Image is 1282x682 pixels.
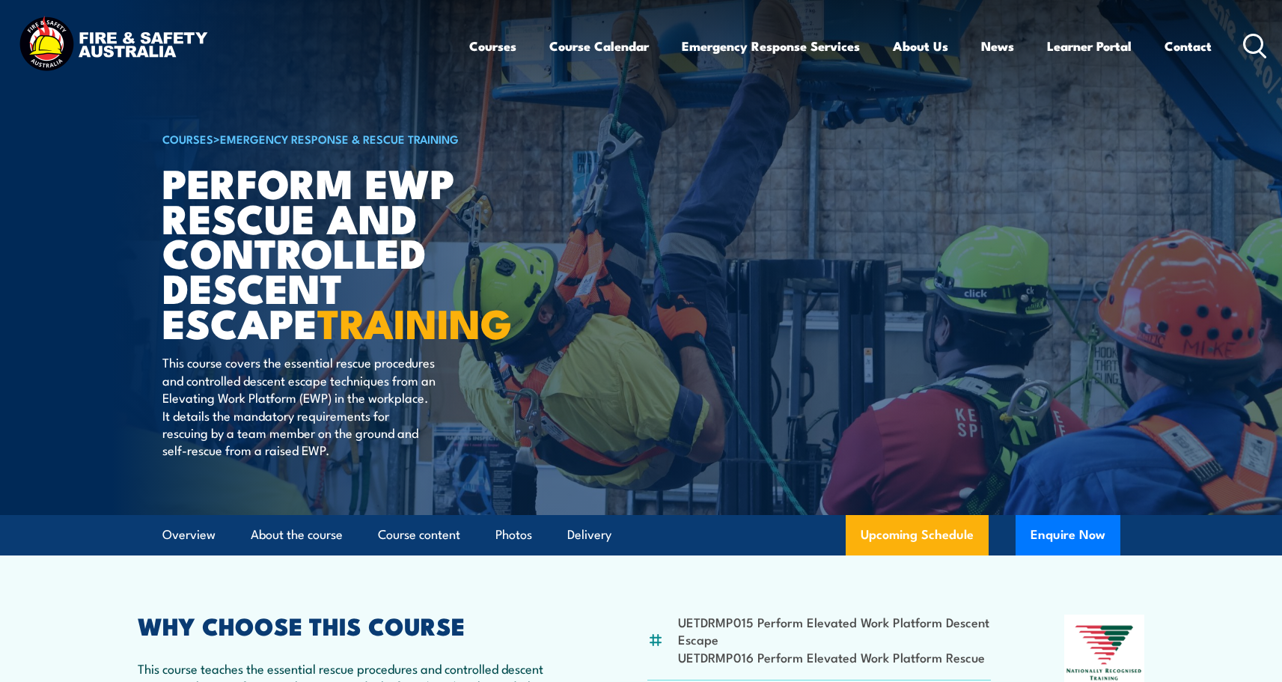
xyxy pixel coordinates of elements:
a: Overview [162,515,216,555]
li: UETDRMP015 Perform Elevated Work Platform Descent Escape [678,613,992,648]
a: Emergency Response Services [682,26,860,66]
a: About the course [251,515,343,555]
a: COURSES [162,130,213,147]
h1: Perform EWP Rescue and Controlled Descent Escape [162,165,532,340]
h2: WHY CHOOSE THIS COURSE [138,615,575,636]
a: Emergency Response & Rescue Training [220,130,459,147]
a: News [981,26,1014,66]
a: Course Calendar [549,26,649,66]
a: Contact [1165,26,1212,66]
strong: TRAINING [317,290,512,353]
li: UETDRMP016 Perform Elevated Work Platform Rescue [678,648,992,666]
a: About Us [893,26,948,66]
a: Courses [469,26,516,66]
a: Photos [495,515,532,555]
a: Upcoming Schedule [846,515,989,555]
a: Delivery [567,515,611,555]
a: Learner Portal [1047,26,1132,66]
h6: > [162,130,532,147]
a: Course content [378,515,460,555]
p: This course covers the essential rescue procedures and controlled descent escape techniques from ... [162,353,436,458]
button: Enquire Now [1016,515,1120,555]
